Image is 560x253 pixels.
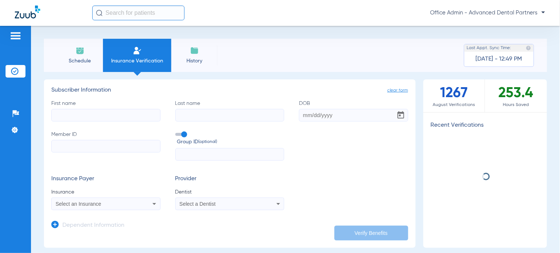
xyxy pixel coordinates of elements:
label: DOB [299,100,408,122]
span: Schedule [62,57,97,65]
input: DOBOpen calendar [299,109,408,122]
img: hamburger-icon [10,31,21,40]
label: First name [51,100,161,122]
span: Insurance Verification [109,57,166,65]
h3: Recent Verifications [423,122,547,129]
span: Select a Dentist [179,201,216,207]
h3: Dependent Information [62,222,124,229]
span: Group ID [177,138,285,146]
iframe: Chat Widget [523,218,560,253]
img: last sync help info [526,45,531,51]
small: (optional) [199,138,217,146]
button: Verify Benefits [334,226,408,240]
input: First name [51,109,161,122]
button: Open calendar [394,108,408,123]
span: Hours Saved [485,101,547,109]
input: Member ID [51,140,161,153]
span: History [177,57,212,65]
img: Manual Insurance Verification [133,46,142,55]
span: Select an Insurance [56,201,102,207]
div: 253.4 [485,79,547,112]
span: Office Admin - Advanced Dental Partners [430,9,545,17]
label: Last name [175,100,285,122]
span: August Verifications [423,101,485,109]
span: clear form [388,87,408,94]
img: Search Icon [96,10,103,16]
span: Last Appt. Sync Time: [467,44,511,52]
input: Last name [175,109,285,122]
img: History [190,46,199,55]
img: Schedule [76,46,85,55]
img: Zuub Logo [15,6,40,18]
span: Dentist [175,188,285,196]
span: [DATE] - 12:49 PM [476,55,522,63]
div: 1267 [423,79,485,112]
h3: Provider [175,175,285,183]
label: Member ID [51,131,161,161]
span: Insurance [51,188,161,196]
input: Search for patients [92,6,185,20]
h3: Subscriber Information [51,87,408,94]
h3: Insurance Payer [51,175,161,183]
